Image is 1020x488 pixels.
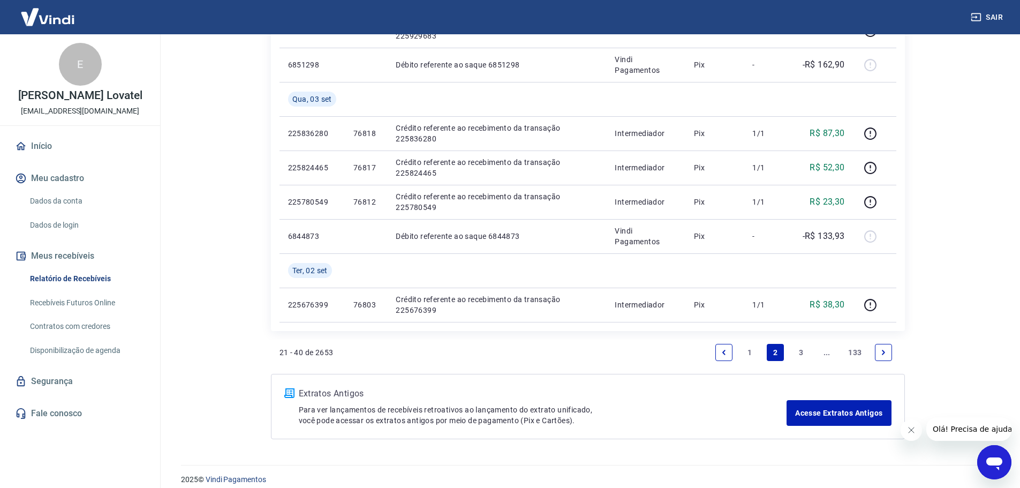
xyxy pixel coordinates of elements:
p: Pix [694,128,736,139]
p: 225676399 [288,299,336,310]
img: Vindi [13,1,82,33]
p: Para ver lançamentos de recebíveis retroativos ao lançamento do extrato unificado, você pode aces... [299,404,787,426]
a: Segurança [13,370,147,393]
p: - [752,231,784,242]
p: - [752,59,784,70]
span: Olá! Precisa de ajuda? [6,7,90,16]
div: E [59,43,102,86]
button: Sair [969,7,1007,27]
p: Extratos Antigos [299,387,787,400]
p: Pix [694,197,736,207]
a: Relatório de Recebíveis [26,268,147,290]
p: 2025 © [181,474,994,485]
p: Débito referente ao saque 6851298 [396,59,598,70]
p: R$ 87,30 [810,127,844,140]
p: [EMAIL_ADDRESS][DOMAIN_NAME] [21,106,139,117]
a: Fale conosco [13,402,147,425]
p: Pix [694,299,736,310]
p: 76817 [353,162,379,173]
p: 225824465 [288,162,336,173]
a: Page 133 [844,344,866,361]
p: 225836280 [288,128,336,139]
p: Crédito referente ao recebimento da transação 225824465 [396,157,598,178]
p: Intermediador [615,162,676,173]
a: Page 2 is your current page [767,344,784,361]
p: [PERSON_NAME] Lovatel [18,90,142,101]
button: Meu cadastro [13,167,147,190]
p: 6851298 [288,59,336,70]
p: Crédito referente ao recebimento da transação 225780549 [396,191,598,213]
p: 76812 [353,197,379,207]
p: Débito referente ao saque 6844873 [396,231,598,242]
ul: Pagination [711,340,896,365]
p: 1/1 [752,299,784,310]
a: Acesse Extratos Antigos [787,400,891,426]
p: 1/1 [752,162,784,173]
a: Contratos com credores [26,316,147,337]
p: Crédito referente ao recebimento da transação 225836280 [396,123,598,144]
p: 76818 [353,128,379,139]
p: 6844873 [288,231,336,242]
a: Next page [875,344,892,361]
p: R$ 38,30 [810,298,844,311]
span: Ter, 02 set [292,265,328,276]
button: Meus recebíveis [13,244,147,268]
p: Crédito referente ao recebimento da transação 225676399 [396,294,598,316]
p: 225780549 [288,197,336,207]
iframe: Fechar mensagem [901,419,922,441]
a: Page 1 [741,344,758,361]
p: Vindi Pagamentos [615,226,676,247]
a: Dados de login [26,214,147,236]
img: ícone [284,388,294,398]
a: Disponibilização de agenda [26,340,147,362]
p: 76803 [353,299,379,310]
iframe: Botão para abrir a janela de mensagens [977,445,1011,479]
p: -R$ 133,93 [803,230,845,243]
p: 21 - 40 de 2653 [279,347,334,358]
p: Pix [694,231,736,242]
a: Vindi Pagamentos [206,475,266,484]
p: -R$ 162,90 [803,58,845,71]
p: Intermediador [615,128,676,139]
a: Recebíveis Futuros Online [26,292,147,314]
a: Dados da conta [26,190,147,212]
p: Intermediador [615,299,676,310]
p: R$ 52,30 [810,161,844,174]
a: Page 3 [792,344,810,361]
p: Intermediador [615,197,676,207]
a: Início [13,134,147,158]
p: Pix [694,59,736,70]
span: Qua, 03 set [292,94,332,104]
iframe: Mensagem da empresa [926,417,1011,441]
p: R$ 23,30 [810,196,844,208]
a: Jump forward [818,344,835,361]
p: 1/1 [752,128,784,139]
p: 1/1 [752,197,784,207]
p: Pix [694,162,736,173]
p: Vindi Pagamentos [615,54,676,76]
a: Previous page [715,344,732,361]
